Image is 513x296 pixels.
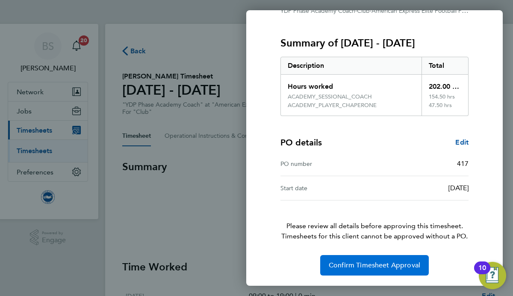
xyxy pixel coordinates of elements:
div: ACADEMY_PLAYER_CHAPERONE [288,102,377,109]
div: ACADEMY_SESSIONAL_COACH [288,93,372,100]
div: Description [281,57,422,74]
h4: PO details [280,136,322,148]
button: Open Resource Center, 10 new notifications [479,262,506,289]
div: 10 [478,268,486,279]
span: Club [357,7,370,15]
span: Confirm Timesheet Approval [329,261,420,270]
a: Edit [455,137,469,148]
div: PO number [280,159,374,169]
h3: Summary of [DATE] - [DATE] [280,36,469,50]
div: Summary of 01 - 31 Aug 2025 [280,57,469,116]
span: Edit [455,138,469,146]
span: American Express Elite Football Performance Centre [371,6,513,15]
span: 417 [457,160,469,168]
div: Start date [280,183,374,193]
div: 202.00 hrs [422,75,469,93]
div: [DATE] [374,183,469,193]
p: Please review all details before approving this timesheet. [270,200,479,241]
span: Timesheets for this client cannot be approved without a PO. [270,231,479,241]
span: YDP Phase Academy Coach [280,7,355,15]
button: Confirm Timesheet Approval [320,255,429,276]
div: Hours worked [281,75,422,93]
div: Total [422,57,469,74]
span: · [355,7,357,15]
span: · [370,7,371,15]
div: 47.50 hrs [422,102,469,116]
div: 154.50 hrs [422,93,469,102]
